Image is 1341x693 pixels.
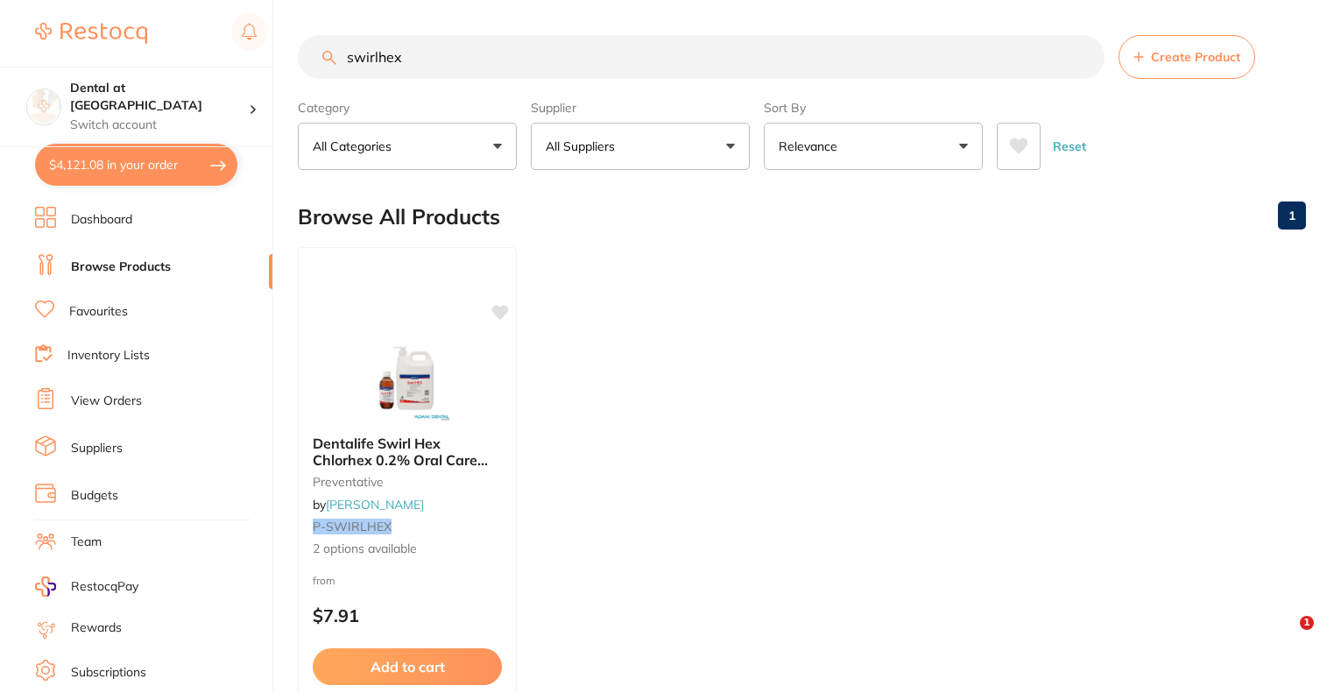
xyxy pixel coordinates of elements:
[71,487,118,505] a: Budgets
[298,100,517,116] label: Category
[313,541,502,558] span: 2 options available
[71,534,102,551] a: Team
[298,205,500,230] h2: Browse All Products
[1300,616,1314,630] span: 1
[35,576,138,597] a: RestocqPay
[313,435,488,484] span: Dentalife Swirl Hex Chlorhex 0.2% Oral Care [MEDICAL_DATA]
[764,100,983,116] label: Sort By
[313,519,392,534] em: P-SWIRLHEX
[313,497,424,513] span: by
[71,578,138,596] span: RestocqPay
[27,89,60,123] img: Dental at Joondalup
[71,211,132,229] a: Dashboard
[35,144,237,186] button: $4,121.08 in your order
[71,664,146,682] a: Subscriptions
[313,648,502,685] button: Add to cart
[1119,35,1255,79] button: Create Product
[313,475,502,489] small: preventative
[69,303,128,321] a: Favourites
[298,123,517,170] button: All Categories
[764,123,983,170] button: Relevance
[1264,616,1306,658] iframe: Intercom live chat
[71,440,123,457] a: Suppliers
[531,100,750,116] label: Supplier
[313,138,399,155] p: All Categories
[1048,123,1091,170] button: Reset
[531,123,750,170] button: All Suppliers
[35,23,147,44] img: Restocq Logo
[298,35,1105,79] input: Search Products
[350,334,464,421] img: Dentalife Swirl Hex Chlorhex 0.2% Oral Care Mouth Rinse
[313,435,502,468] b: Dentalife Swirl Hex Chlorhex 0.2% Oral Care Mouth Rinse
[313,574,335,587] span: from
[1151,50,1240,64] span: Create Product
[67,347,150,364] a: Inventory Lists
[35,576,56,597] img: RestocqPay
[546,138,622,155] p: All Suppliers
[70,117,249,134] p: Switch account
[71,258,171,276] a: Browse Products
[71,392,142,410] a: View Orders
[70,80,249,114] h4: Dental at Joondalup
[71,619,122,637] a: Rewards
[779,138,844,155] p: Relevance
[35,13,147,53] a: Restocq Logo
[1278,198,1306,233] a: 1
[313,605,502,626] p: $7.91
[326,497,424,513] a: [PERSON_NAME]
